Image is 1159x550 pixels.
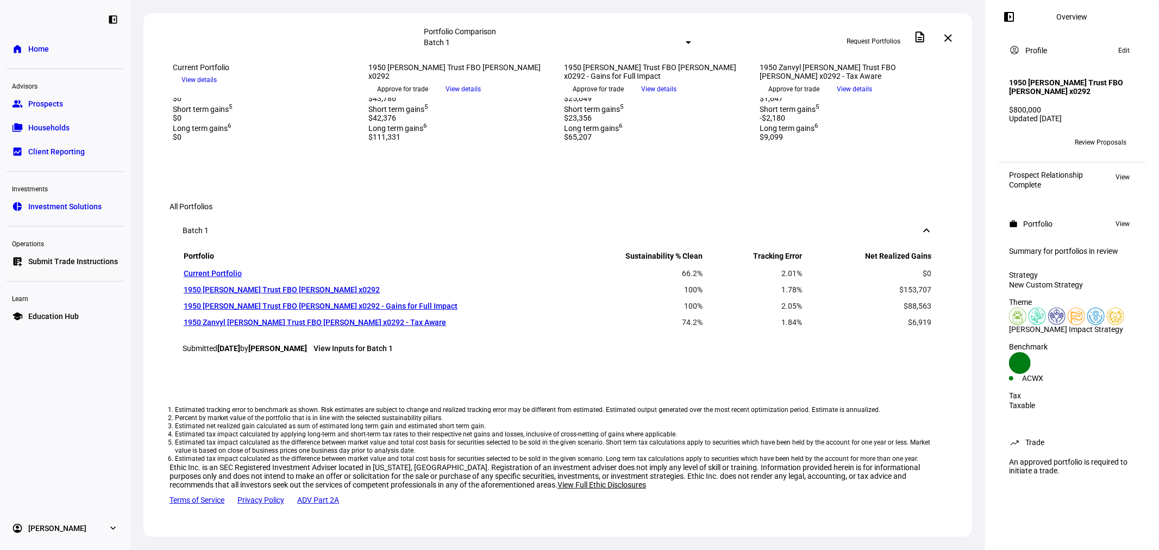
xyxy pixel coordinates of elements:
[175,439,941,455] li: Estimated tax impact calculated as the difference between market value and total cost basis for s...
[184,302,458,310] a: 1950 [PERSON_NAME] Trust FBO [PERSON_NAME] x0292 - Gains for Full Impact
[1009,114,1135,123] div: Updated [DATE]
[565,114,747,122] div: $23,356
[557,251,704,265] th: Sustainability % Clean
[1116,217,1130,230] span: View
[1087,308,1105,325] img: womensRights.colored.svg
[7,290,124,305] div: Learn
[619,122,623,130] sup: 6
[1113,44,1135,57] button: Edit
[424,27,692,36] div: Portfolio Comparison
[1009,342,1135,351] div: Benchmark
[633,81,686,97] button: View details
[565,124,623,133] span: Long term gains
[369,105,429,114] span: Short term gains
[12,256,23,267] eth-mat-symbol: list_alt_add
[437,81,490,97] button: View details
[1003,10,1016,23] mat-icon: left_panel_open
[369,114,552,122] div: $42,376
[705,298,803,314] td: 2.05%
[108,14,118,25] eth-mat-symbol: left_panel_close
[12,523,23,534] eth-mat-symbol: account_circle
[7,235,124,251] div: Operations
[173,114,356,122] div: $0
[1048,308,1066,325] img: humanRights.colored.svg
[804,282,932,297] td: $153,707
[175,414,941,422] li: Percent by market value of the portfolio that is in line with the selected sustainability pillars.
[621,103,624,110] sup: 5
[175,422,941,430] li: Estimated net realized gain calculated as sum of estimated long term gain and estimated short ter...
[1009,105,1135,114] div: $800,000
[170,202,946,211] div: All Portfolios
[1025,46,1047,55] div: Profile
[1068,308,1085,325] img: lgbtqJustice.colored.svg
[28,523,86,534] span: [PERSON_NAME]
[175,455,941,463] li: Estimated tax impact calculated as the difference between market value and total cost basis for s...
[557,315,704,330] td: 74.2%
[12,201,23,212] eth-mat-symbol: pie_chart
[1009,220,1018,228] mat-icon: work
[1009,171,1083,179] div: Prospect Relationship
[565,94,747,103] div: $25,049
[557,282,704,297] td: 100%
[847,33,900,50] span: Request Portfolios
[1110,217,1135,230] button: View
[815,122,819,130] sup: 6
[557,266,704,281] td: 66.2%
[1009,271,1135,279] div: Strategy
[173,63,356,72] div: Current Portfolio
[424,38,450,47] mat-select-trigger: Batch 1
[108,523,118,534] eth-mat-symbol: expand_more
[1009,298,1135,307] div: Theme
[28,98,63,109] span: Prospects
[28,146,85,157] span: Client Reporting
[369,124,428,133] span: Long term gains
[12,98,23,109] eth-mat-symbol: group
[228,122,232,130] sup: 6
[1009,308,1026,325] img: animalWelfare.colored.svg
[565,80,633,98] button: Approve for trade
[173,124,232,133] span: Long term gains
[1009,437,1020,448] mat-icon: trending_up
[942,32,955,45] mat-icon: close
[804,315,932,330] td: $6,919
[1116,171,1130,184] span: View
[184,285,380,294] a: 1950 [PERSON_NAME] Trust FBO [PERSON_NAME] x0292
[557,480,646,489] span: View Full Ethic Disclosures
[424,122,428,130] sup: 6
[705,315,803,330] td: 1.84%
[184,318,446,327] a: 1950 Zanvyl [PERSON_NAME] Trust FBO [PERSON_NAME] x0292 - Tax Aware
[12,146,23,157] eth-mat-symbol: bid_landscape
[804,298,932,314] td: $88,563
[12,311,23,322] eth-mat-symbol: school
[173,75,226,84] a: View details
[369,94,552,103] div: $43,786
[1009,391,1135,400] div: Tax
[1107,308,1124,325] img: corporateEthics.custom.svg
[760,94,943,103] div: $1,647
[838,33,909,50] button: Request Portfolios
[920,224,933,237] mat-icon: keyboard_arrow_down
[297,496,339,504] a: ADV Part 2A
[1013,139,1022,146] span: LW
[1057,12,1088,21] div: Overview
[369,133,552,141] div: $111,331
[829,84,881,93] a: View details
[369,63,552,80] div: 1950 [PERSON_NAME] Trust FBO [PERSON_NAME] x0292
[1023,220,1053,228] div: Portfolio
[1075,134,1126,151] span: Review Proposals
[760,63,943,80] div: 1950 Zanvyl [PERSON_NAME] Trust FBO [PERSON_NAME] x0292 - Tax Aware
[28,311,79,322] span: Education Hub
[28,122,70,133] span: Households
[804,251,932,265] th: Net Realized Gains
[705,251,803,265] th: Tracking Error
[7,180,124,196] div: Investments
[760,105,820,114] span: Short term gains
[237,496,284,504] a: Privacy Policy
[173,133,356,141] div: $0
[1009,180,1083,189] div: Complete
[7,117,124,139] a: folder_copyHouseholds
[1030,139,1038,146] span: +3
[1025,438,1044,447] div: Trade
[183,344,933,353] div: Submitted
[1009,45,1020,55] mat-icon: account_circle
